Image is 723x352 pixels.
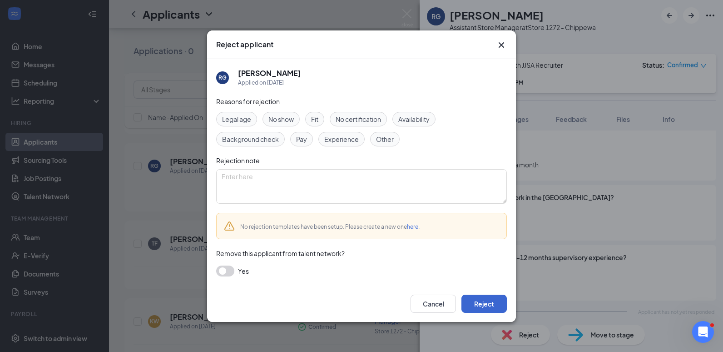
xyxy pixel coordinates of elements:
[324,134,359,144] span: Experience
[496,40,507,50] svg: Cross
[238,78,301,87] div: Applied on [DATE]
[238,266,249,277] span: Yes
[240,223,420,230] span: No rejection templates have been setup. Please create a new one .
[376,134,394,144] span: Other
[216,249,345,257] span: Remove this applicant from talent network?
[461,295,507,313] button: Reject
[411,295,456,313] button: Cancel
[407,223,418,230] a: here
[336,114,381,124] span: No certification
[238,68,301,78] h5: [PERSON_NAME]
[224,221,235,231] svg: Warning
[218,74,227,81] div: RG
[222,114,251,124] span: Legal age
[296,134,307,144] span: Pay
[311,114,318,124] span: Fit
[692,321,714,343] iframe: Intercom live chat
[216,156,260,165] span: Rejection note
[216,40,273,50] h3: Reject applicant
[496,40,507,50] button: Close
[268,114,294,124] span: No show
[222,134,279,144] span: Background check
[398,114,430,124] span: Availability
[216,97,280,106] span: Reasons for rejection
